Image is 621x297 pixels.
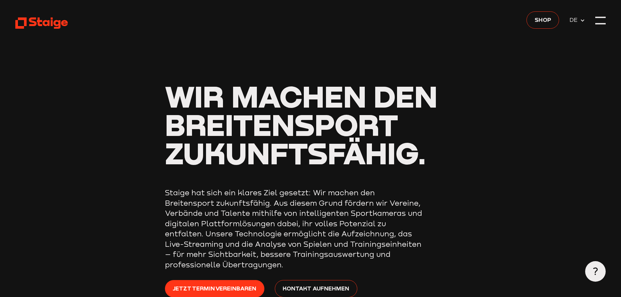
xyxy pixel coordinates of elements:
[569,15,580,24] span: DE
[283,284,349,293] span: Kontakt aufnehmen
[165,78,437,171] span: Wir machen den Breitensport zukunftsfähig.
[526,11,559,29] a: Shop
[173,284,256,293] span: Jetzt Termin vereinbaren
[165,187,426,270] p: Staige hat sich ein klares Ziel gesetzt: Wir machen den Breitensport zukunftsfähig. Aus diesem Gr...
[535,15,551,24] span: Shop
